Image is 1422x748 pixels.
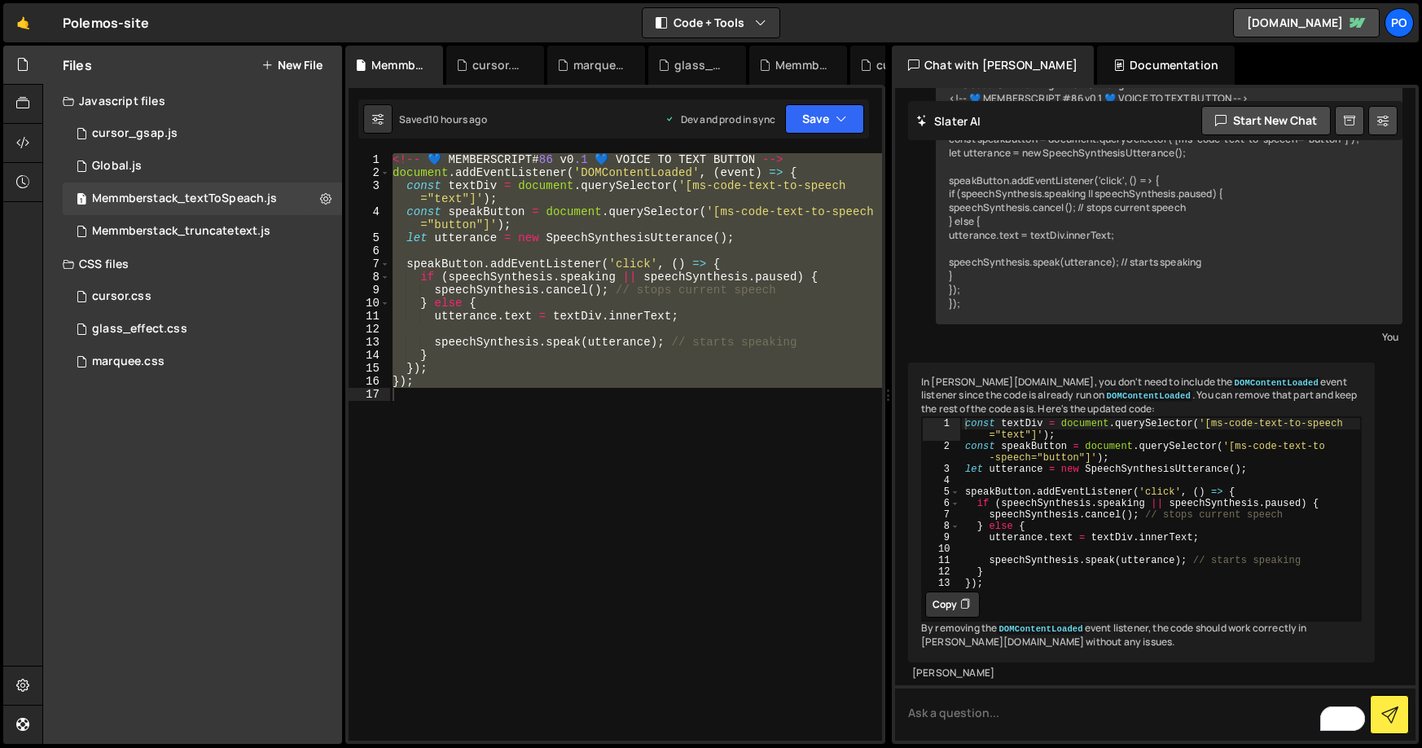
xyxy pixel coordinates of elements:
button: Start new chat [1201,106,1331,135]
div: 10 [349,297,390,310]
div: cursor_gsap.js [876,57,928,73]
h2: Slater AI [916,113,981,129]
div: Javascript files [43,85,342,117]
div: 10 [923,543,960,555]
code: DOMContentLoaded [997,623,1084,635]
div: Dev and prod in sync [665,112,775,126]
div: 2 [349,166,390,179]
div: Documentation [1097,46,1235,85]
div: Memmberstack_truncatetext.js [775,57,827,73]
div: 4 [349,205,390,231]
div: cursor.css [472,57,524,73]
div: marquee.css [573,57,625,73]
div: 7 [349,257,390,271]
div: 15 [349,362,390,375]
div: You [940,328,1398,345]
div: Memmberstack_textToSpeach.js [92,191,277,206]
textarea: To enrich screen reader interactions, please activate Accessibility in Grammarly extension settings [895,685,1415,741]
button: Copy [925,592,980,618]
div: Chat with [PERSON_NAME] [892,46,1094,85]
div: 16 [349,375,390,388]
div: 3 [349,179,390,205]
div: Global.js [92,159,142,174]
div: 7 [923,509,960,521]
code: DOMContentLoaded [1233,377,1320,389]
div: 17290/47927.js [63,150,342,183]
button: Code + Tools [643,8,779,37]
button: New File [261,59,323,72]
div: 17290/48285.js [63,183,342,215]
div: glass_effect.css [674,57,726,73]
h2: Files [63,56,92,74]
div: cursor.css [92,289,151,304]
div: Saved [399,112,487,126]
div: 5 [349,231,390,244]
div: 3 [923,464,960,475]
div: 17290/47987.css [63,345,342,378]
div: 17290/47986.css [63,313,342,345]
div: 14 [349,349,390,362]
button: Save [785,104,864,134]
div: 6 [349,244,390,257]
div: 17290/47981.js [63,117,342,150]
div: 11 [349,310,390,323]
div: 1 [349,153,390,166]
div: 1 [923,418,960,441]
div: This code isn't working. What is wrong with it? <!-- 💙 MEMBERSCRIPT #86 v0.1 💙 VOICE TO TEXT BUTT... [936,65,1402,324]
div: Memmberstack_textToSpeach.js [371,57,424,73]
div: CSS files [43,248,342,280]
div: [PERSON_NAME] [912,667,1371,680]
div: 5 [923,486,960,498]
div: 13 [349,336,390,349]
div: Polemos-site [63,13,149,33]
div: marquee.css [92,354,165,369]
div: 12 [923,566,960,578]
div: 6 [923,498,960,509]
div: In [PERSON_NAME][DOMAIN_NAME], you don't need to include the event listener since the code is alr... [908,363,1375,662]
span: 1 [77,194,86,207]
div: 17290/48278.css [63,280,342,313]
div: 2 [923,441,960,464]
div: glass_effect.css [92,322,187,337]
div: 17 [349,388,390,401]
div: 4 [923,475,960,486]
a: 🤙 [3,3,43,42]
a: Po [1385,8,1414,37]
div: cursor_gsap.js [92,126,178,141]
div: 9 [923,532,960,543]
div: 11 [923,555,960,566]
div: 8 [349,271,390,284]
a: [DOMAIN_NAME] [1233,8,1380,37]
div: 12 [349,323,390,336]
div: 9 [349,284,390,297]
div: 17290/47983.js [63,215,342,248]
code: DOMContentLoaded [1105,390,1192,402]
div: 13 [923,578,960,589]
div: Memmberstack_truncatetext.js [92,224,270,239]
div: 10 hours ago [428,112,487,126]
div: 8 [923,521,960,532]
